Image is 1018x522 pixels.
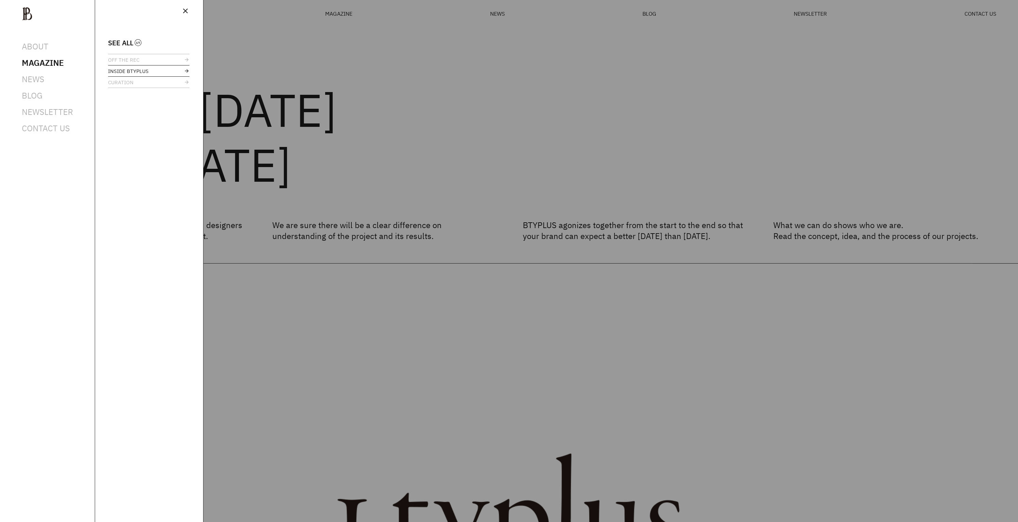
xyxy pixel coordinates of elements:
[108,80,134,85] span: CURATION
[108,57,139,62] span: OFF THE REC
[22,106,73,117] a: NEWSLETTER
[22,74,44,85] a: NEWS
[22,57,64,68] span: MAGAZINE
[22,41,48,52] a: ABOUT
[22,90,43,101] a: BLOG
[181,7,189,15] span: close
[108,54,189,65] a: OFF THE REC
[22,123,70,134] a: CONTACT US
[108,69,149,74] span: INSIDE BTYPLUS
[108,40,133,45] span: SEE ALL
[108,77,189,88] a: CURATION
[22,7,32,20] img: ba379d5522eb3.png
[108,65,189,76] a: INSIDE BTYPLUS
